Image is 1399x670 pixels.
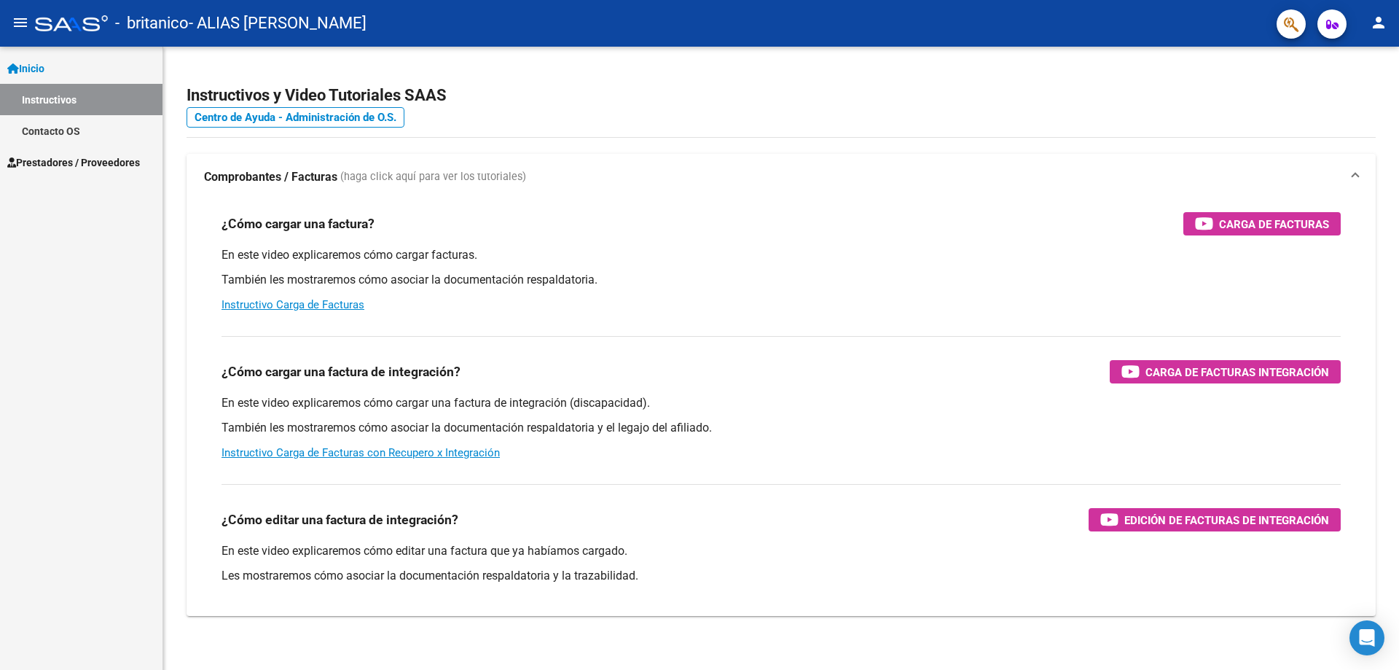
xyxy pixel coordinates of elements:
span: Edición de Facturas de integración [1124,511,1329,529]
div: Open Intercom Messenger [1349,620,1384,655]
mat-icon: person [1370,14,1387,31]
mat-expansion-panel-header: Comprobantes / Facturas (haga click aquí para ver los tutoriales) [187,154,1376,200]
div: Comprobantes / Facturas (haga click aquí para ver los tutoriales) [187,200,1376,616]
p: En este video explicaremos cómo editar una factura que ya habíamos cargado. [222,543,1341,559]
a: Instructivo Carga de Facturas [222,298,364,311]
span: Carga de Facturas Integración [1145,363,1329,381]
button: Carga de Facturas [1183,212,1341,235]
span: Carga de Facturas [1219,215,1329,233]
mat-icon: menu [12,14,29,31]
p: En este video explicaremos cómo cargar una factura de integración (discapacidad). [222,395,1341,411]
p: En este video explicaremos cómo cargar facturas. [222,247,1341,263]
span: Prestadores / Proveedores [7,155,140,171]
h3: ¿Cómo editar una factura de integración? [222,510,458,530]
span: Inicio [7,61,44,77]
h2: Instructivos y Video Tutoriales SAAS [187,82,1376,109]
button: Edición de Facturas de integración [1089,508,1341,531]
a: Centro de Ayuda - Administración de O.S. [187,107,404,128]
p: Les mostraremos cómo asociar la documentación respaldatoria y la trazabilidad. [222,568,1341,584]
a: Instructivo Carga de Facturas con Recupero x Integración [222,446,500,459]
button: Carga de Facturas Integración [1110,360,1341,383]
strong: Comprobantes / Facturas [204,169,337,185]
h3: ¿Cómo cargar una factura de integración? [222,362,461,382]
h3: ¿Cómo cargar una factura? [222,214,375,234]
p: También les mostraremos cómo asociar la documentación respaldatoria y el legajo del afiliado. [222,420,1341,436]
p: También les mostraremos cómo asociar la documentación respaldatoria. [222,272,1341,288]
span: (haga click aquí para ver los tutoriales) [340,169,526,185]
span: - britanico [115,7,189,39]
span: - ALIAS [PERSON_NAME] [189,7,367,39]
